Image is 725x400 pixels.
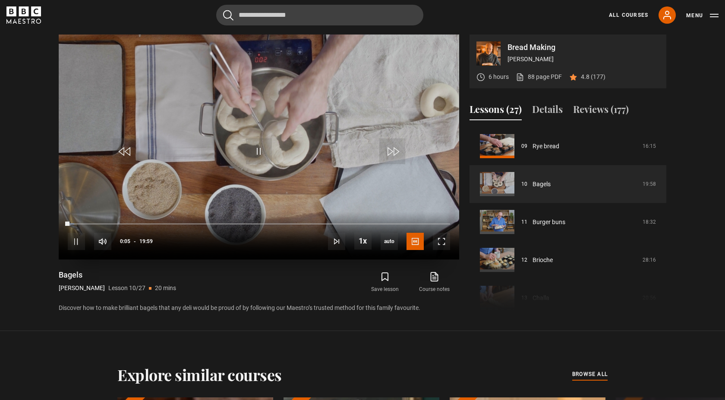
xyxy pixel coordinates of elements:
video-js: Video Player [59,34,459,259]
button: Submit the search query [223,10,233,21]
input: Search [216,5,423,25]
h2: Explore similar courses [117,366,282,384]
button: Reviews (177) [573,102,629,120]
span: browse all [572,370,608,378]
a: Course notes [410,270,459,295]
span: auto [381,233,398,250]
a: Brioche [533,256,553,265]
div: Progress Bar [68,223,450,225]
p: 4.8 (177) [581,72,605,81]
a: 88 page PDF [516,72,562,81]
h1: Bagels [59,270,176,280]
a: All Courses [609,11,648,19]
button: Save lesson [360,270,410,295]
button: Fullscreen [433,233,450,250]
button: Next Lesson [328,233,345,250]
p: Discover how to make brilliant bagels that any deli would be proud of by following our Maestro’s ... [59,303,459,312]
div: Current quality: 720p [381,233,398,250]
button: Lessons (27) [470,102,522,120]
button: Pause [68,233,85,250]
span: - [134,238,136,244]
button: Playback Rate [354,232,372,250]
p: 6 hours [489,72,509,81]
button: Mute [94,233,111,250]
a: browse all [572,370,608,379]
button: Details [532,102,563,120]
button: Toggle navigation [686,11,719,20]
p: [PERSON_NAME] [507,55,659,64]
p: 20 mins [155,284,176,293]
a: Bagels [533,180,551,189]
p: Lesson 10/27 [108,284,145,293]
span: 0:05 [120,234,130,249]
a: Rye bread [533,142,559,151]
p: Bread Making [507,44,659,51]
button: Captions [407,233,424,250]
span: 19:59 [139,234,153,249]
p: [PERSON_NAME] [59,284,105,293]
a: Burger buns [533,218,565,227]
svg: BBC Maestro [6,6,41,24]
